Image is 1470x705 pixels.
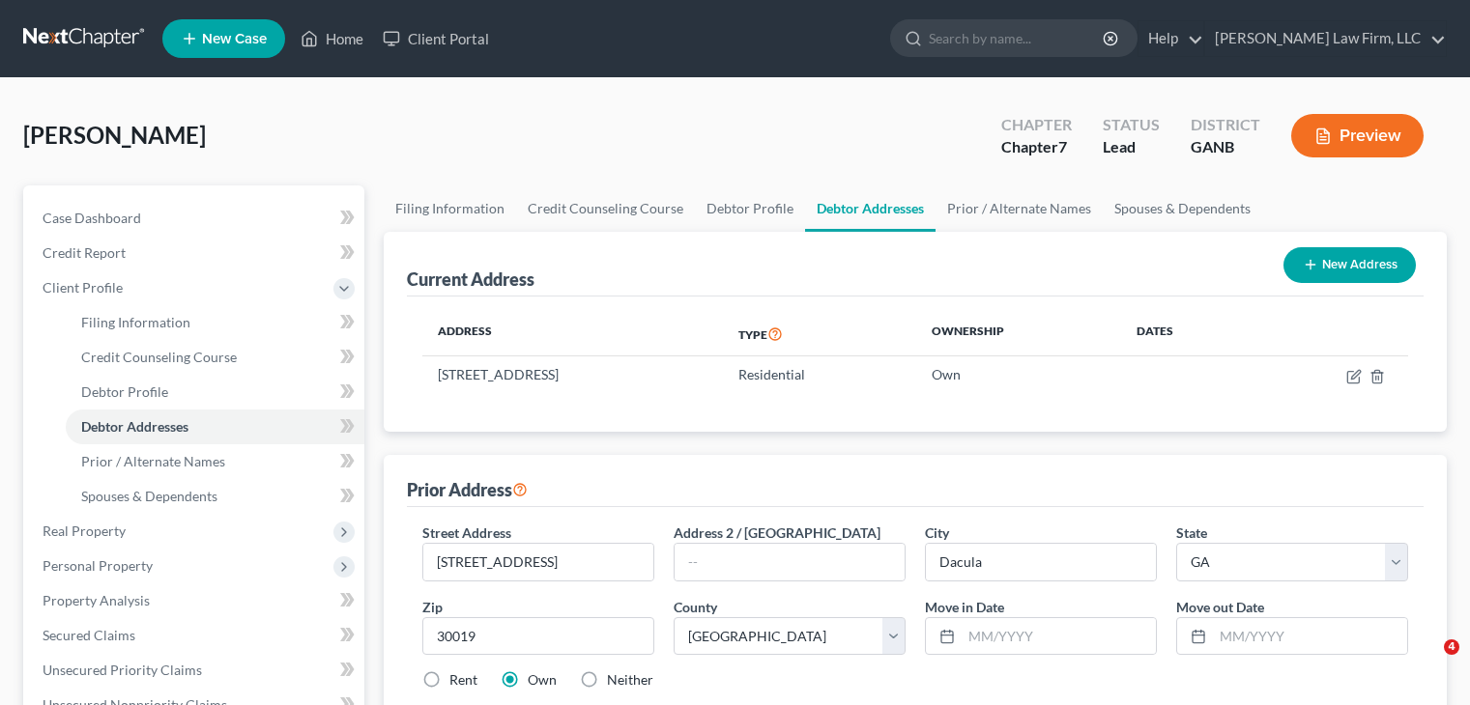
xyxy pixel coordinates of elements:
[1291,114,1424,157] button: Preview
[723,312,916,356] th: Type
[27,583,364,618] a: Property Analysis
[202,32,267,46] span: New Case
[1283,247,1416,283] button: New Address
[81,453,225,469] span: Prior / Alternate Names
[422,524,511,541] span: Street Address
[1404,639,1451,686] iframe: Intercom live chat
[407,268,534,291] div: Current Address
[373,21,499,56] a: Client Portal
[1103,185,1262,232] a: Spouses & Dependents
[81,349,237,365] span: Credit Counseling Course
[1058,137,1067,155] span: 7
[1205,21,1446,56] a: [PERSON_NAME] Law Firm, LLC
[1444,639,1459,655] span: 4
[1103,136,1160,158] div: Lead
[1213,618,1407,655] input: MM/YYYY
[43,522,126,539] span: Real Property
[936,185,1103,232] a: Prior / Alternate Names
[516,185,695,232] a: Credit Counseling Course
[43,662,202,678] span: Unsecured Priority Claims
[1139,21,1203,56] a: Help
[916,312,1121,356] th: Ownership
[66,375,364,409] a: Debtor Profile
[27,201,364,236] a: Case Dashboard
[674,522,880,543] label: Address 2 / [GEOGRAPHIC_DATA]
[43,244,126,261] span: Credit Report
[929,20,1106,56] input: Search by name...
[1121,312,1255,356] th: Dates
[66,409,364,444] a: Debtor Addresses
[449,670,477,690] label: Rent
[723,356,916,393] td: Residential
[66,479,364,514] a: Spouses & Dependents
[422,356,723,393] td: [STREET_ADDRESS]
[43,279,123,296] span: Client Profile
[291,21,373,56] a: Home
[66,340,364,375] a: Credit Counseling Course
[384,185,516,232] a: Filing Information
[43,557,153,574] span: Personal Property
[27,618,364,653] a: Secured Claims
[66,305,364,340] a: Filing Information
[607,670,653,690] label: Neither
[43,210,141,226] span: Case Dashboard
[1001,114,1072,136] div: Chapter
[1191,136,1260,158] div: GANB
[422,312,723,356] th: Address
[27,236,364,270] a: Credit Report
[962,618,1156,655] input: MM/YYYY
[81,383,168,400] span: Debtor Profile
[675,544,905,580] input: --
[81,418,188,435] span: Debtor Addresses
[422,599,443,615] span: Zip
[66,444,364,479] a: Prior / Alternate Names
[423,544,653,580] input: Enter street address
[1191,114,1260,136] div: District
[81,314,190,330] span: Filing Information
[805,185,936,232] a: Debtor Addresses
[925,599,1004,615] span: Move in Date
[422,617,654,656] input: XXXXX
[1176,524,1207,541] span: State
[1001,136,1072,158] div: Chapter
[528,670,557,690] label: Own
[1176,599,1264,615] span: Move out Date
[926,544,1156,580] input: Enter city...
[27,653,364,688] a: Unsecured Priority Claims
[43,592,150,608] span: Property Analysis
[695,185,805,232] a: Debtor Profile
[407,478,528,501] div: Prior Address
[925,524,949,541] span: City
[81,488,217,504] span: Spouses & Dependents
[1103,114,1160,136] div: Status
[23,121,206,149] span: [PERSON_NAME]
[43,627,135,643] span: Secured Claims
[916,356,1121,393] td: Own
[674,599,717,615] span: County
